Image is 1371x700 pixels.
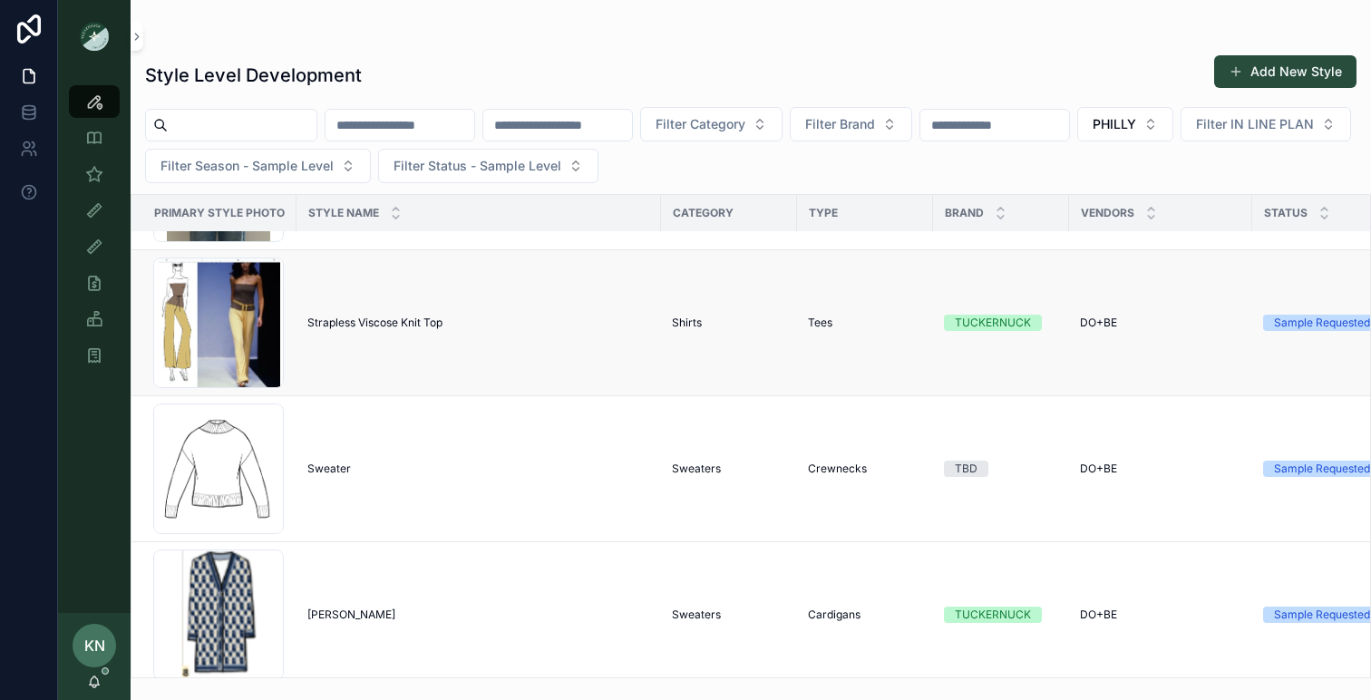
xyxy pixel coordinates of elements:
div: scrollable content [58,73,131,395]
span: Cardigans [808,608,861,622]
div: Sample Requested [1274,315,1370,331]
span: Category [673,206,734,220]
a: Sweaters [672,462,786,476]
div: TUCKERNUCK [955,315,1031,331]
a: Sweaters [672,608,786,622]
span: Filter Category [656,115,745,133]
a: DO+BE [1080,316,1241,330]
span: Type [809,206,838,220]
span: Brand [945,206,984,220]
a: Sweater [307,462,650,476]
span: PHILLY [1093,115,1136,133]
div: TBD [955,461,977,477]
img: App logo [80,22,109,51]
span: KN [84,635,105,656]
span: Vendors [1081,206,1134,220]
span: DO+BE [1080,462,1117,476]
button: Select Button [640,107,783,141]
button: Select Button [790,107,912,141]
span: Sweaters [672,608,721,622]
span: Filter IN LINE PLAN [1196,115,1314,133]
span: [PERSON_NAME] [307,608,395,622]
a: Crewnecks [808,462,922,476]
div: Sample Requested [1274,461,1370,477]
h1: Style Level Development [145,63,362,88]
span: Style Name [308,206,379,220]
div: Sample Requested [1274,607,1370,623]
a: [PERSON_NAME] [307,608,650,622]
span: Strapless Viscose Knit Top [307,316,442,330]
button: Select Button [1077,107,1173,141]
a: Shirts [672,316,786,330]
span: Primary Style Photo [154,206,285,220]
span: Shirts [672,316,702,330]
span: DO+BE [1080,608,1117,622]
span: Tees [808,316,832,330]
a: TUCKERNUCK [944,315,1058,331]
a: TBD [944,461,1058,477]
a: Cardigans [808,608,922,622]
a: DO+BE [1080,462,1241,476]
span: Filter Brand [805,115,875,133]
div: TUCKERNUCK [955,607,1031,623]
a: Tees [808,316,922,330]
span: Status [1264,206,1308,220]
button: Select Button [378,149,598,183]
a: DO+BE [1080,608,1241,622]
span: Filter Status - Sample Level [394,157,561,175]
span: DO+BE [1080,316,1117,330]
span: Sweater [307,462,351,476]
button: Select Button [1181,107,1351,141]
button: Select Button [145,149,371,183]
a: TUCKERNUCK [944,607,1058,623]
span: Filter Season - Sample Level [160,157,334,175]
span: Sweaters [672,462,721,476]
a: Strapless Viscose Knit Top [307,316,650,330]
span: Crewnecks [808,462,867,476]
button: Add New Style [1214,55,1356,88]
